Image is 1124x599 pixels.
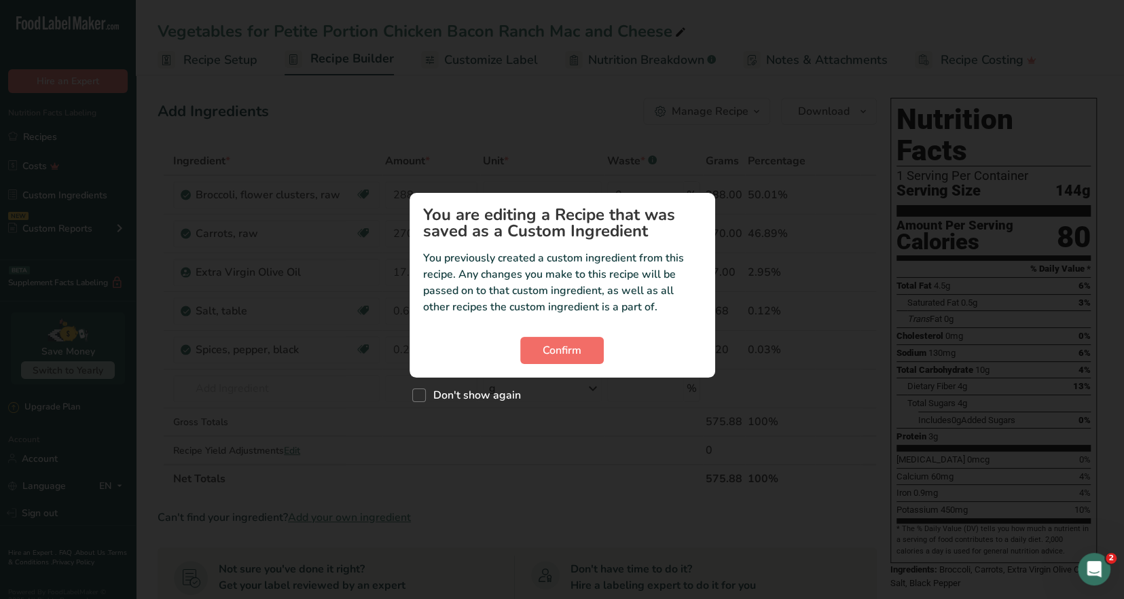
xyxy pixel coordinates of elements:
[423,206,702,239] h1: You are editing a Recipe that was saved as a Custom Ingredient
[520,337,604,364] button: Confirm
[1106,553,1117,564] span: 2
[1078,553,1110,585] iframe: Intercom live chat
[423,250,702,315] p: You previously created a custom ingredient from this recipe. Any changes you make to this recipe ...
[543,342,581,359] span: Confirm
[426,388,521,402] span: Don't show again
